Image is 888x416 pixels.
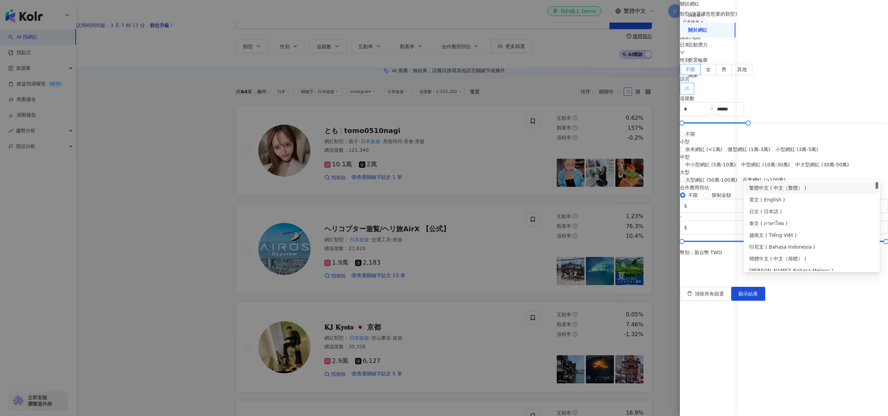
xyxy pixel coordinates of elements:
[688,13,705,18] div: 篩選條件
[680,94,888,102] div: 追蹤數
[749,208,874,215] div: 日文 ( 日本語 )
[743,176,786,184] span: 百萬網紅 (>100萬)
[745,194,878,206] div: 英文 ( English )
[738,291,758,297] span: 顯示結果
[745,206,878,217] div: 日文 ( 日本語 )
[680,10,888,18] div: 類型 ( 請選擇您想要的類型 )
[728,145,770,153] span: 微型網紅 (1萬-3萬)
[776,145,818,153] span: 小型網紅 (3萬-5萬)
[749,255,874,263] div: 簡體中文 ( 中文（簡體） )
[688,57,708,64] div: 受眾輪廓
[737,67,747,72] span: 其他
[795,161,849,168] span: 中大型網紅 (30萬-50萬)
[688,42,708,49] div: 互動潛力
[745,253,878,265] div: 簡體中文 ( 中文（簡體） )
[749,219,874,227] div: 泰文 ( ภาษาไทย )
[680,168,849,176] div: 大型
[680,56,888,64] div: 性別
[741,161,790,168] span: 中型網紅 (10萬-30萬)
[680,41,888,49] div: 日本
[749,231,874,239] div: 越南文 ( Tiếng Việt )
[745,241,878,253] div: 印尼文 ( Bahasa Indonesia )
[688,27,708,34] div: 關於網紅
[680,138,849,145] div: 小型
[688,72,698,79] div: 獨家
[749,267,874,274] div: [PERSON_NAME]( Bahasa Melayu )
[749,184,874,192] div: 繁體中文 ( 中文（繁體） )
[731,287,765,301] button: 顯示結果
[745,182,878,194] div: 繁體中文 ( 中文（繁體） )
[749,196,874,203] div: 英文 ( English )
[745,265,878,276] div: 馬來文 ( Bahasa Melayu )
[680,75,888,83] div: 語言
[685,67,695,72] span: 不限
[680,153,849,161] div: 中型
[745,229,878,241] div: 越南文 ( Tiếng Việt )
[749,243,874,251] div: 印尼文 ( Bahasa Indonesia )
[680,33,888,41] div: 國家/地區
[745,217,878,229] div: 泰文 ( ภาษาไทย )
